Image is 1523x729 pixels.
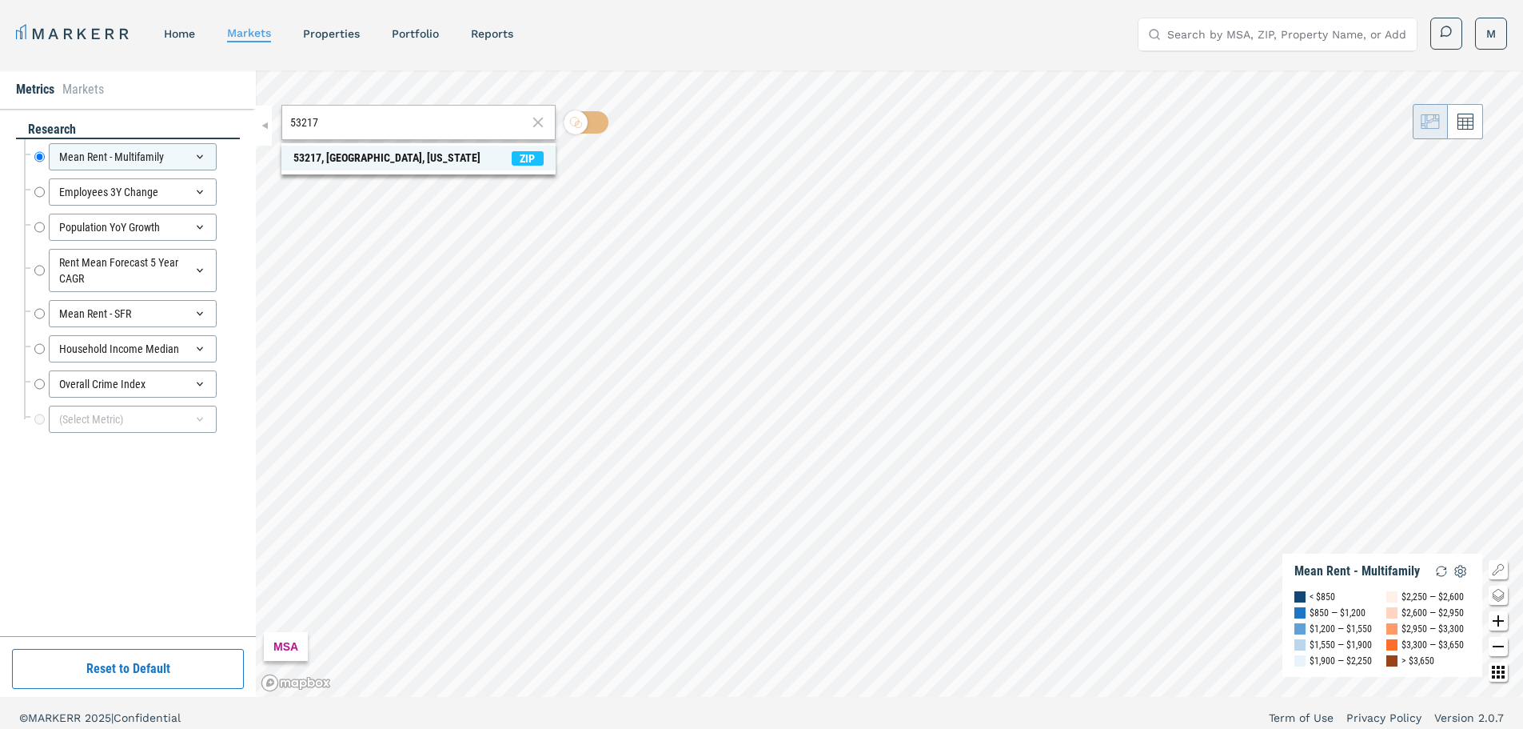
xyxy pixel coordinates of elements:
[1401,605,1464,621] div: $2,600 — $2,950
[1489,663,1508,682] button: Other options map button
[1310,653,1372,669] div: $1,900 — $2,250
[261,674,331,692] a: Mapbox logo
[49,143,217,170] div: Mean Rent - Multifamily
[1489,611,1508,631] button: Zoom in map button
[256,70,1523,697] canvas: Map
[1310,605,1366,621] div: $850 — $1,200
[1489,586,1508,605] button: Change style map button
[1310,621,1372,637] div: $1,200 — $1,550
[1401,589,1464,605] div: $2,250 — $2,600
[49,300,217,327] div: Mean Rent - SFR
[19,711,28,724] span: ©
[512,151,544,166] span: ZIP
[49,178,217,206] div: Employees 3Y Change
[1486,26,1496,42] span: M
[1475,18,1507,50] button: M
[227,26,271,39] a: markets
[1489,637,1508,656] button: Zoom out map button
[264,632,308,661] div: MSA
[1346,710,1421,726] a: Privacy Policy
[49,406,217,433] div: (Select Metric)
[392,27,439,40] a: Portfolio
[49,214,217,241] div: Population YoY Growth
[114,711,181,724] span: Confidential
[1310,589,1335,605] div: < $850
[49,249,217,292] div: Rent Mean Forecast 5 Year CAGR
[1401,621,1464,637] div: $2,950 — $3,300
[1401,653,1434,669] div: > $3,650
[471,27,513,40] a: reports
[49,335,217,362] div: Household Income Median
[1269,710,1334,726] a: Term of Use
[303,27,360,40] a: properties
[1489,560,1508,579] button: Show/Hide Legend Map Button
[12,649,244,689] button: Reset to Default
[164,27,195,40] a: home
[1432,562,1451,581] img: Reload Legend
[281,146,556,170] span: Search Bar Suggestion Item: 53217, Glendale, Wisconsin
[1167,18,1407,50] input: Search by MSA, ZIP, Property Name, or Address
[16,80,54,99] li: Metrics
[85,711,114,724] span: 2025 |
[290,114,527,131] input: Search by MSA or ZIP Code
[293,150,480,166] div: 53217, [GEOGRAPHIC_DATA], [US_STATE]
[1434,710,1504,726] a: Version 2.0.7
[28,711,85,724] span: MARKERR
[1401,637,1464,653] div: $3,300 — $3,650
[1451,562,1470,581] img: Settings
[1294,563,1420,579] div: Mean Rent - Multifamily
[49,371,217,398] div: Overall Crime Index
[62,80,104,99] li: Markets
[1310,637,1372,653] div: $1,550 — $1,900
[16,22,132,45] a: MARKERR
[16,121,240,139] div: research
